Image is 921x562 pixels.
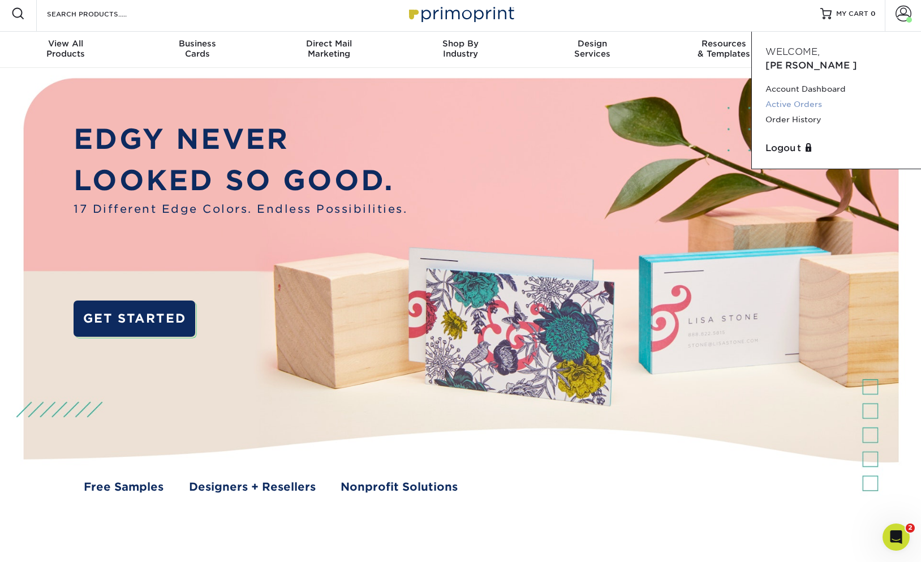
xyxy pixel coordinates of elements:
[132,38,264,49] span: Business
[132,38,264,59] div: Cards
[74,118,407,160] p: EDGY NEVER
[263,32,395,68] a: Direct MailMarketing
[765,81,907,97] a: Account Dashboard
[526,38,658,49] span: Design
[74,201,407,217] span: 17 Different Edge Colors. Endless Possibilities.
[906,524,915,533] span: 2
[395,38,527,49] span: Shop By
[395,38,527,59] div: Industry
[404,1,517,25] img: Primoprint
[84,479,163,495] a: Free Samples
[765,141,907,155] a: Logout
[765,60,857,71] span: [PERSON_NAME]
[263,38,395,49] span: Direct Mail
[765,46,820,57] span: Welcome,
[74,301,195,337] a: GET STARTED
[341,479,458,495] a: Nonprofit Solutions
[189,479,316,495] a: Designers + Resellers
[526,38,658,59] div: Services
[836,9,868,19] span: MY CART
[658,32,790,68] a: Resources& Templates
[658,38,790,49] span: Resources
[658,38,790,59] div: & Templates
[46,7,156,20] input: SEARCH PRODUCTS.....
[765,97,907,112] a: Active Orders
[883,524,910,551] iframe: Intercom live chat
[263,38,395,59] div: Marketing
[526,32,658,68] a: DesignServices
[871,10,876,18] span: 0
[132,32,264,68] a: BusinessCards
[74,160,407,201] p: LOOKED SO GOOD.
[395,32,527,68] a: Shop ByIndustry
[765,112,907,127] a: Order History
